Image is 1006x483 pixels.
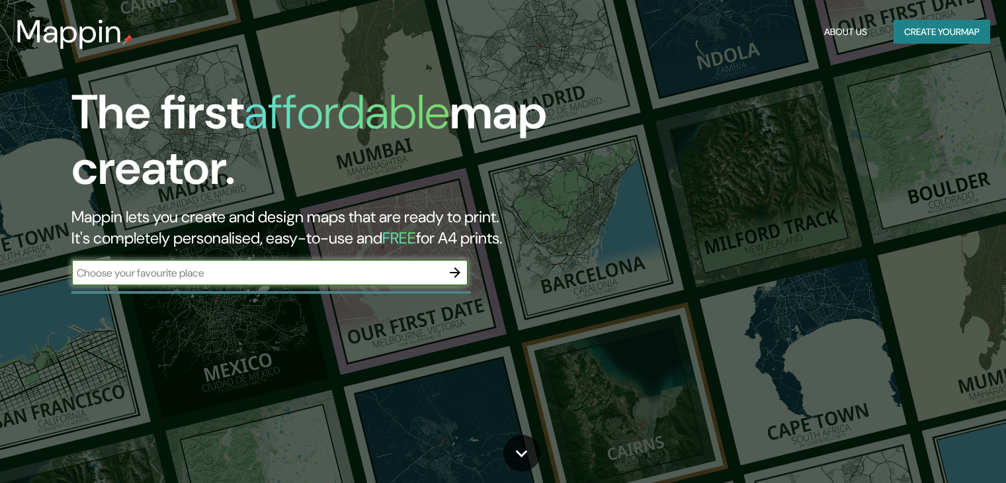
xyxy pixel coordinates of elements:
button: About Us [819,20,872,44]
h2: Mappin lets you create and design maps that are ready to print. It's completely personalised, eas... [71,206,575,249]
img: mappin-pin [122,34,133,45]
h1: The first map creator. [71,85,575,206]
button: Create yourmap [894,20,990,44]
h3: Mappin [16,13,122,50]
h5: FREE [382,228,416,248]
input: Choose your favourite place [71,265,442,281]
h1: affordable [244,81,450,143]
